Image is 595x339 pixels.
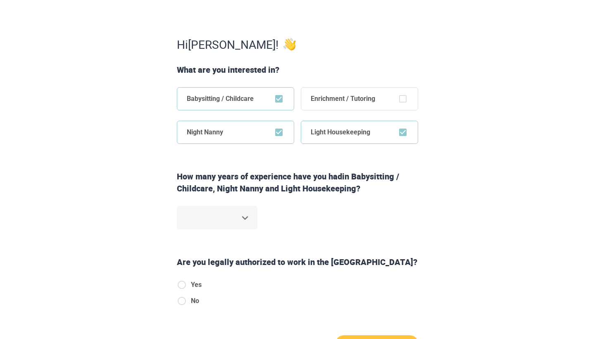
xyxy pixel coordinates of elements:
[191,280,202,290] span: Yes
[177,87,264,110] span: Babysitting / Childcare
[301,87,385,110] span: Enrichment / Tutoring
[177,121,233,144] span: Night Nanny
[174,36,421,53] div: Hi [PERSON_NAME] !
[177,280,208,312] div: authorizedToWorkInUS
[174,171,421,194] div: How many years of experience have you had in Babysitting / Childcare, Night Nanny and Light House...
[177,206,257,229] div: ​
[283,38,296,50] img: undo
[301,121,380,144] span: Light Housekeeping
[174,256,421,268] div: Are you legally authorized to work in the [GEOGRAPHIC_DATA]?
[174,64,421,76] div: What are you interested in?
[191,296,199,306] span: No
